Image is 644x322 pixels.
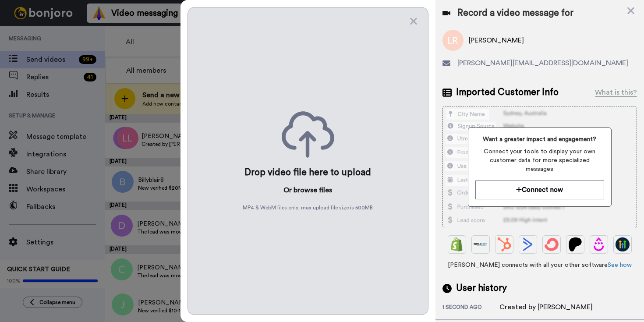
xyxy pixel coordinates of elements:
[592,237,606,251] img: Drip
[497,237,511,251] img: Hubspot
[457,58,628,68] span: [PERSON_NAME][EMAIL_ADDRESS][DOMAIN_NAME]
[545,237,559,251] img: ConvertKit
[243,204,373,211] span: MP4 & WebM files only, max upload file size is 500 MB
[442,304,499,312] div: 1 second ago
[474,237,488,251] img: Ontraport
[475,135,604,144] span: Want a greater impact and engagement?
[475,147,604,173] span: Connect your tools to display your own customer data for more specialized messages
[608,262,632,268] a: See how
[456,86,559,99] span: Imported Customer Info
[475,180,604,199] button: Connect now
[442,261,637,269] span: [PERSON_NAME] connects with all your other software
[568,237,582,251] img: Patreon
[450,237,464,251] img: Shopify
[521,237,535,251] img: ActiveCampaign
[283,185,332,195] p: Or files
[499,302,593,312] div: Created by [PERSON_NAME]
[616,237,630,251] img: GoHighLevel
[456,282,507,295] span: User history
[294,185,317,195] button: browse
[244,166,371,179] div: Drop video file here to upload
[595,87,637,98] div: What is this?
